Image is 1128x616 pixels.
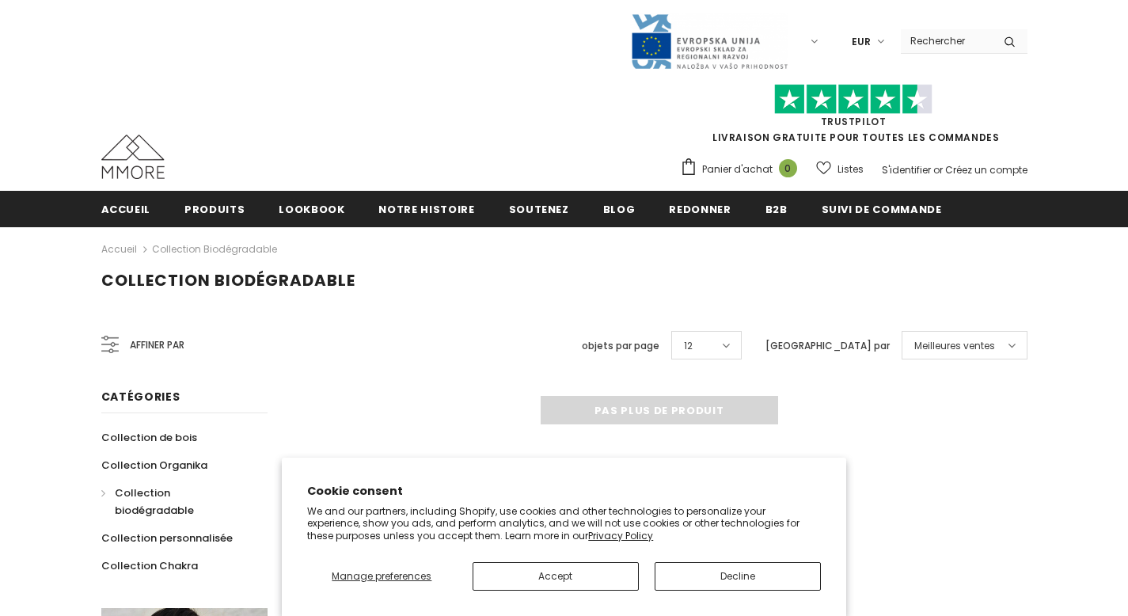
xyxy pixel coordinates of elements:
a: Suivi de commande [822,191,942,226]
span: Collection biodégradable [115,485,194,518]
span: EUR [852,34,871,50]
a: Produits [184,191,245,226]
span: Redonner [669,202,731,217]
input: Search Site [901,29,992,52]
a: Créez un compte [945,163,1027,177]
span: Collection personnalisée [101,530,233,546]
span: or [933,163,943,177]
button: Manage preferences [307,562,456,591]
label: objets par page [582,338,659,354]
span: Collection de bois [101,430,197,445]
span: Notre histoire [378,202,474,217]
span: LIVRAISON GRATUITE POUR TOUTES LES COMMANDES [680,91,1027,144]
a: Notre histoire [378,191,474,226]
span: 12 [684,338,693,354]
span: Suivi de commande [822,202,942,217]
a: Collection Organika [101,451,207,479]
img: Cas MMORE [101,135,165,179]
span: Catégories [101,389,180,405]
span: Affiner par [130,337,184,354]
a: Blog [603,191,636,226]
a: Redonner [669,191,731,226]
a: Privacy Policy [588,529,653,542]
a: S'identifier [882,163,931,177]
span: Manage preferences [332,569,431,583]
span: Lookbook [279,202,344,217]
span: 0 [779,159,797,177]
a: Collection biodégradable [101,479,250,524]
a: Accueil [101,240,137,259]
img: Javni Razpis [630,13,788,70]
span: Accueil [101,202,151,217]
a: Javni Razpis [630,34,788,48]
a: Collection de bois [101,424,197,451]
span: Listes [837,162,864,177]
button: Decline [655,562,821,591]
a: soutenez [509,191,569,226]
a: Listes [816,155,864,183]
p: We and our partners, including Shopify, use cookies and other technologies to personalize your ex... [307,505,821,542]
span: Panier d'achat [702,162,773,177]
h2: Cookie consent [307,483,821,500]
a: Collection personnalisée [101,524,233,552]
span: Collection biodégradable [101,269,355,291]
a: B2B [765,191,788,226]
span: Produits [184,202,245,217]
a: Panier d'achat 0 [680,158,805,181]
span: soutenez [509,202,569,217]
a: TrustPilot [821,115,887,128]
a: Lookbook [279,191,344,226]
span: Collection Chakra [101,558,198,573]
a: Collection Chakra [101,552,198,580]
a: Accueil [101,191,151,226]
label: [GEOGRAPHIC_DATA] par [765,338,890,354]
a: Collection biodégradable [152,242,277,256]
button: Accept [473,562,639,591]
span: Meilleures ventes [914,338,995,354]
span: Blog [603,202,636,217]
span: Collection Organika [101,458,207,473]
img: Faites confiance aux étoiles pilotes [774,84,932,115]
span: B2B [765,202,788,217]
